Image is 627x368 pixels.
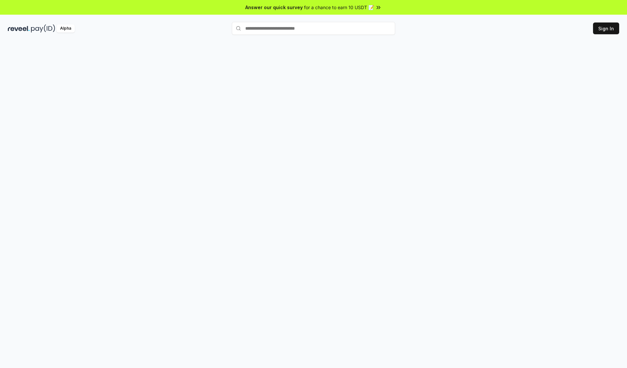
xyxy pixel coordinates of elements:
span: Answer our quick survey [245,4,303,11]
img: reveel_dark [8,24,30,33]
img: pay_id [31,24,55,33]
span: for a chance to earn 10 USDT 📝 [304,4,374,11]
button: Sign In [593,22,619,34]
div: Alpha [56,24,75,33]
